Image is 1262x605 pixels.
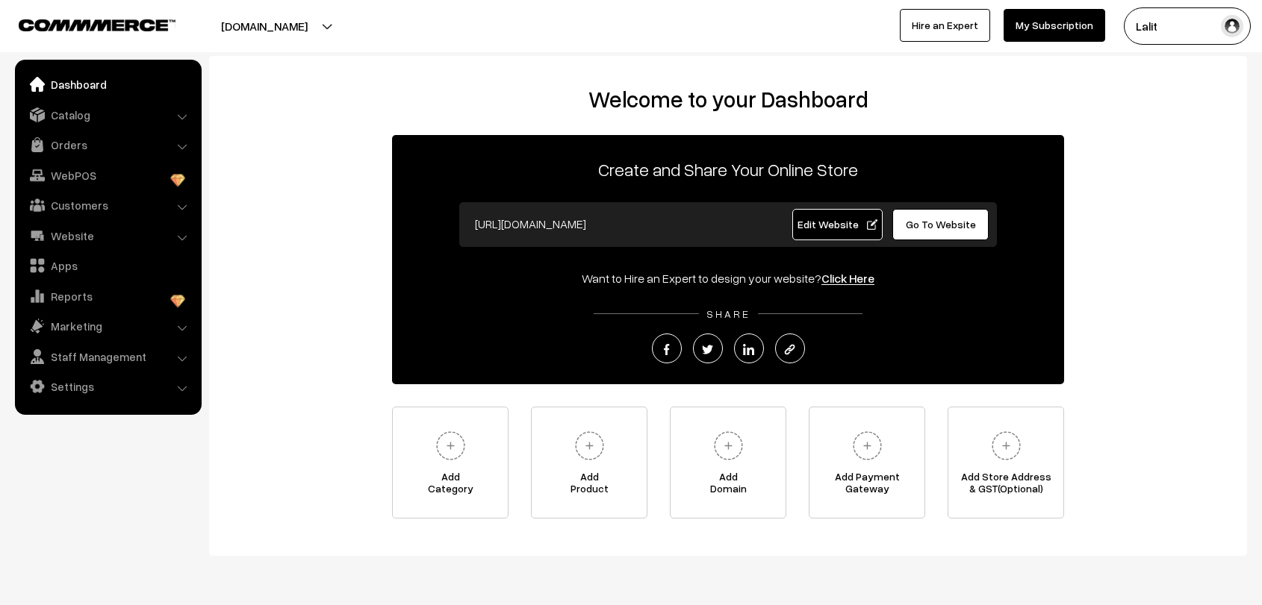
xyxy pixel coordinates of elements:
a: Orders [19,131,196,158]
a: Settings [19,373,196,400]
a: Catalog [19,101,196,128]
img: plus.svg [986,425,1027,466]
button: [DOMAIN_NAME] [169,7,360,45]
a: Add Store Address& GST(Optional) [948,407,1064,518]
a: Marketing [19,313,196,339]
button: Lalit [1124,7,1251,45]
img: COMMMERCE [19,19,175,31]
a: Staff Management [19,343,196,370]
h2: Welcome to your Dashboard [224,86,1232,113]
a: AddCategory [392,407,509,518]
p: Create and Share Your Online Store [392,156,1064,183]
span: Add Category [393,471,508,501]
a: Hire an Expert [900,9,990,42]
span: Go To Website [906,218,976,231]
span: Edit Website [798,218,877,231]
a: Add PaymentGateway [809,407,925,518]
span: Add Domain [671,471,786,501]
span: Add Product [532,471,647,501]
a: AddProduct [531,407,647,518]
a: Reports [19,283,196,310]
img: user [1221,15,1243,37]
a: Apps [19,252,196,279]
a: Go To Website [892,209,989,240]
span: Add Payment Gateway [809,471,924,501]
a: Edit Website [792,209,883,240]
img: plus.svg [569,425,610,466]
a: AddDomain [670,407,786,518]
a: Customers [19,192,196,219]
a: Website [19,222,196,249]
a: WebPOS [19,162,196,189]
img: plus.svg [708,425,749,466]
a: Click Here [821,271,874,286]
span: SHARE [699,307,758,320]
a: My Subscription [1004,9,1105,42]
div: Want to Hire an Expert to design your website? [392,269,1064,287]
img: plus.svg [430,425,471,466]
img: plus.svg [847,425,888,466]
a: COMMMERCE [19,15,149,33]
span: Add Store Address & GST(Optional) [948,471,1063,501]
a: Dashboard [19,71,196,98]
